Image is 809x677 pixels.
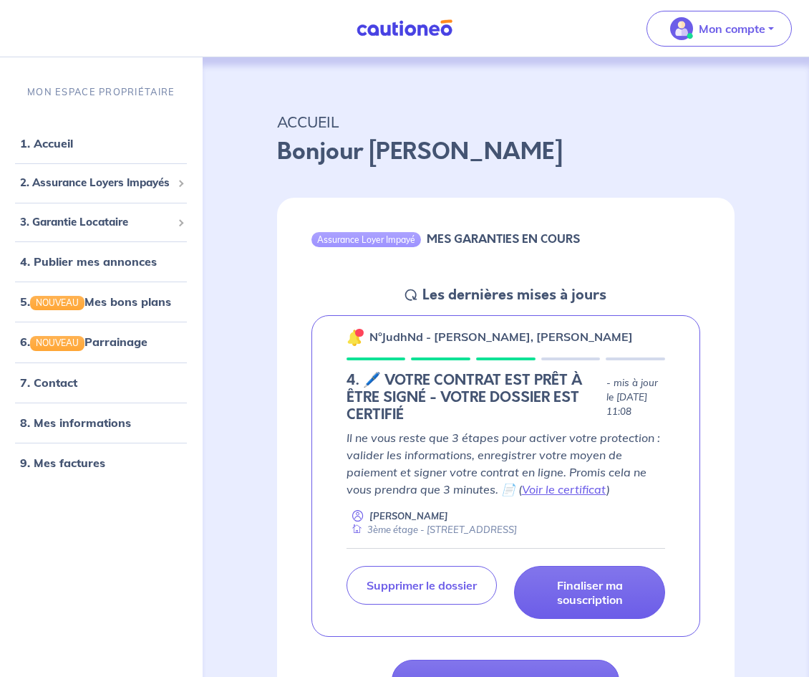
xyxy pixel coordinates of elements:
[351,19,458,37] img: Cautioneo
[20,335,147,349] a: 6.NOUVEAUParrainage
[6,129,197,158] div: 1. Accueil
[532,578,647,607] p: Finaliser ma souscription
[6,368,197,396] div: 7. Contact
[20,455,105,469] a: 9. Mes factures
[20,375,77,389] a: 7. Contact
[347,523,517,537] div: 3ème étage - [STREET_ADDRESS]
[699,20,765,37] p: Mon compte
[6,169,197,197] div: 2. Assurance Loyers Impayés
[367,578,477,592] p: Supprimer le dossier
[6,327,197,356] div: 6.NOUVEAUParrainage
[27,85,175,99] p: MON ESPACE PROPRIÉTAIRE
[20,136,73,150] a: 1. Accueil
[277,135,735,169] p: Bonjour [PERSON_NAME]
[6,287,197,316] div: 5.NOUVEAUMes bons plans
[522,482,606,496] a: Voir le certificat
[347,372,666,423] div: state: CONTRACT-INFO-IN-PROGRESS, Context: LESS-THAN-20-DAYS,CHOOSE-CERTIFICATE,RELATIONSHIP,LESS...
[20,254,157,269] a: 4. Publier mes annonces
[347,372,601,423] h5: 4. 🖊️ VOTRE CONTRAT EST PRÊT À ÊTRE SIGNÉ - VOTRE DOSSIER EST CERTIFIÉ
[6,247,197,276] div: 4. Publier mes annonces
[514,566,665,619] a: Finaliser ma souscription
[369,509,448,523] p: [PERSON_NAME]
[427,232,580,246] h6: MES GARANTIES EN COURS
[6,448,197,476] div: 9. Mes factures
[6,408,197,436] div: 8. Mes informations
[20,294,171,309] a: 5.NOUVEAUMes bons plans
[6,208,197,236] div: 3. Garantie Locataire
[311,232,421,246] div: Assurance Loyer Impayé
[347,429,666,498] p: Il ne vous reste que 3 étapes pour activer votre protection : valider les informations, enregistr...
[20,213,172,230] span: 3. Garantie Locataire
[347,329,364,346] img: 🔔
[646,11,792,47] button: illu_account_valid_menu.svgMon compte
[20,175,172,191] span: 2. Assurance Loyers Impayés
[422,287,606,304] h5: Les dernières mises à jours
[347,566,498,605] a: Supprimer le dossier
[20,415,131,429] a: 8. Mes informations
[670,17,693,40] img: illu_account_valid_menu.svg
[606,376,665,419] p: - mis à jour le [DATE] 11:08
[369,328,633,345] p: n°JudhNd - [PERSON_NAME], [PERSON_NAME]
[277,109,735,135] p: ACCUEIL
